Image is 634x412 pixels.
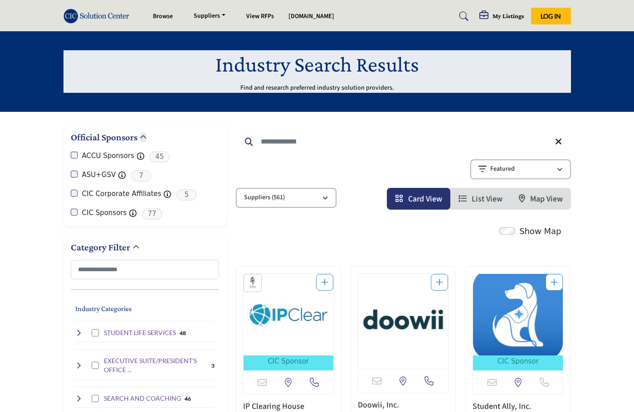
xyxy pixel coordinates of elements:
h4: STUDENT LIFE SERVICES: Campus engagement, residential life, and student activity management solut... [104,328,176,337]
span: 45 [149,151,170,163]
h5: My Listings [493,12,524,20]
a: View RFPs [246,12,274,21]
input: Select EXECUTIVE SUITE/PRESIDENT'S OFFICE SERVICES checkbox [92,362,99,369]
img: Site Logo [63,9,134,24]
span: 7 [131,170,151,182]
div: 3 Results For EXECUTIVE SUITE/PRESIDENT'S OFFICE SERVICES [211,361,215,369]
input: Select STUDENT LIFE SERVICES checkbox [92,329,99,336]
input: Search Category [71,260,219,279]
button: Suppliers (561) [236,188,337,208]
span: Log In [541,12,561,20]
a: Add To List [436,277,443,288]
b: 3 [211,363,215,369]
span: Map View [530,193,563,205]
div: 46 Results For SEARCH AND COACHING [185,394,191,402]
li: Map View [511,188,571,210]
a: Add To List [551,277,558,288]
label: ASU+GSV [82,170,116,180]
input: ACCU Sponsors checkbox [71,152,78,158]
input: CIC Corporate Affiliates checkbox [71,190,78,196]
label: CIC Corporate Affiliates [82,189,161,199]
b: 48 [180,330,186,336]
span: 5 [176,189,197,201]
button: Industry Categories [75,303,132,314]
span: List View [472,193,502,205]
p: Find and research preferred industry solution providers. [240,84,394,93]
a: Add To List [321,277,328,288]
h1: Industry Search Results [215,50,419,78]
input: Select SEARCH AND COACHING checkbox [92,395,99,402]
b: 46 [185,396,191,402]
h4: EXECUTIVE SUITE/PRESIDENT'S OFFICE SERVICES: Strategic planning, leadership support, and executiv... [104,356,208,374]
h2: Official Sponsors [71,131,137,144]
div: My Listings [479,11,524,22]
img: Doowii, Inc. [358,274,448,369]
input: CIC Sponsors checkbox [71,209,78,216]
a: Search [450,9,474,24]
input: Search Keyword [236,131,571,153]
a: [DOMAIN_NAME] [288,12,334,21]
a: Open Listing in new tab [244,274,333,371]
div: 48 Results For STUDENT LIFE SERVICES [180,329,186,337]
a: View List [458,193,502,205]
p: Suppliers (561) [244,193,285,202]
span: CIC Sponsor [497,356,539,367]
label: CIC Sponsors [82,208,127,218]
img: Student Ally, Inc. [473,274,563,355]
img: ACCU Sponsors Badge Icon [246,277,259,289]
a: Doowii, Inc. [358,399,399,411]
li: Card View [387,188,450,210]
span: CIC Sponsor [268,356,309,367]
h2: Category Filter [71,241,130,254]
img: IP Clearing House [244,274,333,355]
label: Show Map [519,225,561,237]
a: Open Listing in new tab [473,274,563,371]
h3: IP Clearing House [243,402,334,412]
input: ASU+GSV checkbox [71,171,78,177]
button: Featured [470,159,571,179]
p: Featured [490,165,515,174]
span: 77 [142,208,162,220]
a: Open Listing in new tab [358,274,448,369]
h3: Student Ally, Inc. [473,402,563,412]
h4: SEARCH AND COACHING: Executive search services, leadership coaching, and professional development... [104,394,181,403]
a: Student Ally, Inc. [473,401,532,412]
span: Card View [408,193,442,205]
a: View Card [395,193,442,205]
a: IP Clearing House [243,401,304,412]
a: Browse [153,12,173,21]
a: Map View [519,193,563,205]
a: Suppliers [187,10,232,23]
button: Log In [531,8,571,24]
h3: Doowii, Inc. [358,400,449,410]
li: List View [450,188,511,210]
label: ACCU Sponsors [82,151,134,161]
